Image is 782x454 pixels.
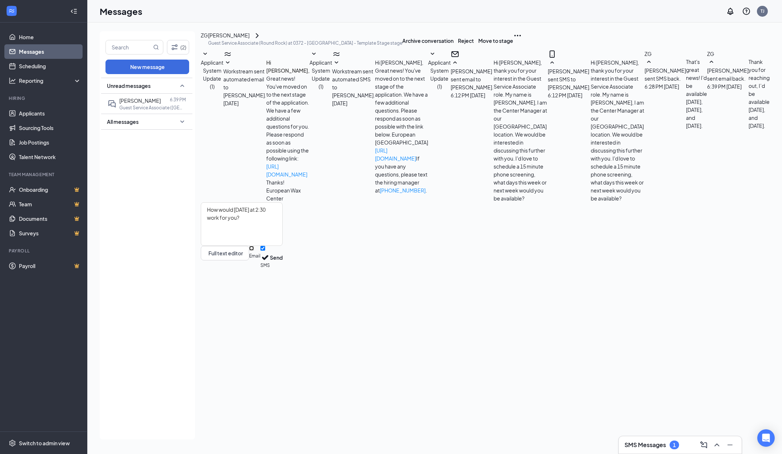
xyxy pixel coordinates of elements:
[713,441,721,449] svg: ChevronUp
[494,59,547,202] span: Hi [PERSON_NAME], thank you for your interest in the Guest Service Associate role. My name is [PE...
[402,31,454,50] button: Archive conversation
[761,8,765,14] div: TJ
[19,77,81,84] div: Reporting
[428,50,437,58] svg: SmallChevronDown
[698,439,710,451] button: ComposeMessage
[208,31,250,40] div: [PERSON_NAME]
[108,100,116,108] svg: DoubleChat
[19,226,81,240] a: SurveysCrown
[208,40,402,46] p: Guest Service Associate (Round Rock) at 0372 - [GEOGRAPHIC_DATA] - Template Stage stage
[266,178,310,186] p: Thanks!
[724,439,736,451] button: Minimize
[19,439,70,447] div: Switch to admin view
[19,259,81,273] a: PayrollCrown
[19,150,81,164] a: Talent Network
[167,40,189,54] button: Filter (2)
[726,441,734,449] svg: Minimize
[478,31,513,50] button: Move to stage
[19,182,81,197] a: OnboardingCrown
[699,441,708,449] svg: ComposeMessage
[201,31,208,39] div: ZG
[548,58,556,67] svg: SmallChevronUp
[9,439,16,447] svg: Settings
[107,118,139,125] span: All messages
[178,81,187,90] svg: SmallChevronUp
[451,68,494,90] span: [PERSON_NAME] sent email to [PERSON_NAME].
[707,58,716,66] svg: SmallChevronUp
[451,91,485,99] span: [DATE] 6:12 PM
[270,246,283,269] button: Send
[260,253,270,262] svg: Checkmark
[266,58,310,74] h4: Hi [PERSON_NAME],
[645,58,653,66] svg: SmallChevronUp
[645,67,686,82] span: [PERSON_NAME] sent SMS back.
[19,121,81,135] a: Sourcing Tools
[451,58,459,67] svg: SmallChevronUp
[70,8,77,15] svg: Collapse
[170,43,179,52] svg: Filter
[673,442,676,448] div: 1
[707,67,749,82] span: [PERSON_NAME] sent email back.
[310,59,332,90] span: Applicant System Update (1)
[119,97,161,104] span: [PERSON_NAME]
[726,7,735,16] svg: Notifications
[707,50,770,58] div: ZG
[106,40,152,54] input: Search
[170,97,186,103] p: 6:39 PM
[380,187,426,194] a: [PHONE_NUMBER]
[591,59,644,202] span: Hi [PERSON_NAME], thank you for your interest in the Guest Service Associate role. My name is [PE...
[548,91,582,99] span: [DATE] 6:12 PM
[742,7,751,16] svg: QuestionInfo
[201,50,210,58] svg: SmallChevronDown
[375,59,428,194] span: Hi [PERSON_NAME], Great news! You've moved on to the next stage of the application. We have a few...
[266,163,307,178] a: [URL][DOMAIN_NAME]
[332,58,341,67] svg: SmallChevronDown
[19,106,81,121] a: Applicants
[645,82,679,90] span: [DATE] 6:28 PM
[249,253,260,260] div: Email
[711,439,723,451] button: ChevronUp
[19,211,81,226] a: DocumentsCrown
[332,99,347,107] span: [DATE]
[513,31,522,40] svg: Ellipses
[223,50,232,58] svg: WorkstreamLogo
[107,82,151,89] span: Unread messages
[458,31,474,50] button: Reject
[310,50,332,90] button: SmallChevronDownApplicant System Update (1)
[428,50,451,90] button: SmallChevronDownApplicant System Update (1)
[266,74,310,106] p: Great news! You've moved on to the next stage of the application.
[201,50,223,90] button: SmallChevronDownApplicant System Update (1)
[119,105,185,111] p: Guest Service Associate ([GEOGRAPHIC_DATA]) at 0372 - [GEOGRAPHIC_DATA]
[105,60,189,74] button: New message
[260,262,270,269] div: SMS
[253,31,262,40] svg: ChevronRight
[201,246,249,260] button: Full text editorPen
[9,77,16,84] svg: Analysis
[266,186,310,202] p: European Wax Center
[428,59,451,90] span: Applicant System Update (1)
[8,7,15,15] svg: WorkstreamLogo
[223,99,239,107] span: [DATE]
[625,441,666,449] h3: SMS Messages
[548,68,591,90] span: [PERSON_NAME] sent SMS to [PERSON_NAME].
[178,117,187,126] svg: SmallChevronDown
[757,429,775,447] div: Open Intercom Messenger
[749,58,770,129] span: Thank you for reaching out, I’d be available [DATE], and [DATE].
[19,44,81,59] a: Messages
[260,246,265,251] input: SMS
[9,95,80,101] div: Hiring
[19,135,81,150] a: Job Postings
[548,50,556,58] svg: MobileSms
[153,44,159,50] svg: MagnifyingGlass
[707,82,742,90] span: [DATE] 6:39 PM
[310,50,318,58] svg: SmallChevronDown
[9,248,80,254] div: Payroll
[451,50,459,58] svg: Email
[9,171,80,178] div: Team Management
[100,5,142,17] h1: Messages
[19,30,81,44] a: Home
[19,197,81,211] a: TeamCrown
[332,68,375,98] span: Workstream sent automated SMS to [PERSON_NAME].
[645,50,707,58] div: ZG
